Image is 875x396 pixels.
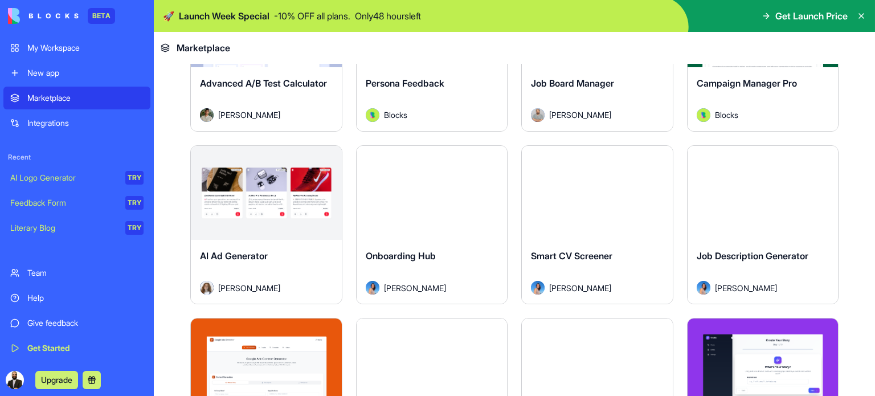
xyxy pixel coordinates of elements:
div: Team [27,267,144,279]
div: BETA [88,8,115,24]
div: Feedback Form [10,197,117,209]
a: Job Description GeneratorAvatar[PERSON_NAME] [687,145,839,304]
a: Literary BlogTRY [3,217,150,239]
a: Smart CV ScreenerAvatar[PERSON_NAME] [521,145,673,304]
span: Blocks [715,109,738,121]
span: Advanced A/B Test Calculator [200,77,327,89]
a: Team [3,262,150,284]
span: [PERSON_NAME] [218,282,280,294]
div: New app [27,67,144,79]
span: Recent [3,153,150,162]
a: Onboarding HubAvatar[PERSON_NAME] [356,145,508,304]
a: Help [3,287,150,309]
div: Help [27,292,144,304]
img: Avatar [200,108,214,122]
span: Job Description Generator [697,250,808,262]
a: My Workspace [3,36,150,59]
a: Get Started [3,337,150,360]
p: Only 48 hours left [355,9,421,23]
div: Give feedback [27,317,144,329]
span: Campaign Manager Pro [697,77,797,89]
div: Literary Blog [10,222,117,234]
span: Marketplace [177,41,230,55]
span: [PERSON_NAME] [715,282,777,294]
a: AI Logo GeneratorTRY [3,166,150,189]
img: Avatar [531,108,545,122]
div: TRY [125,196,144,210]
div: Get Started [27,342,144,354]
img: Avatar [366,108,379,122]
span: 🚀 [163,9,174,23]
img: Avatar [366,281,379,295]
a: Feedback FormTRY [3,191,150,214]
span: [PERSON_NAME] [384,282,446,294]
span: [PERSON_NAME] [549,282,611,294]
a: New app [3,62,150,84]
button: Upgrade [35,371,78,389]
img: Avatar [531,281,545,295]
span: Launch Week Special [179,9,269,23]
a: BETA [8,8,115,24]
div: Marketplace [27,92,144,104]
div: TRY [125,221,144,235]
div: AI Logo Generator [10,172,117,183]
img: ACg8ocIjUCoCgHuLxU82bbkJLNtcDwKNmhNPLY6zje-QmkVZAb_UuR4e=s96-c [6,371,24,389]
span: Smart CV Screener [531,250,612,262]
a: AI Ad GeneratorAvatar[PERSON_NAME] [190,145,342,304]
img: logo [8,8,79,24]
p: - 10 % OFF all plans. [274,9,350,23]
div: My Workspace [27,42,144,54]
div: TRY [125,171,144,185]
span: [PERSON_NAME] [218,109,280,121]
img: Avatar [697,281,710,295]
span: AI Ad Generator [200,250,268,262]
a: Upgrade [35,374,78,385]
span: Persona Feedback [366,77,444,89]
img: Avatar [200,281,214,295]
a: Integrations [3,112,150,134]
span: [PERSON_NAME] [549,109,611,121]
span: Get Launch Price [775,9,848,23]
span: Onboarding Hub [366,250,436,262]
div: Integrations [27,117,144,129]
a: Give feedback [3,312,150,334]
span: Job Board Manager [531,77,614,89]
img: Avatar [697,108,710,122]
span: Blocks [384,109,407,121]
a: Marketplace [3,87,150,109]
